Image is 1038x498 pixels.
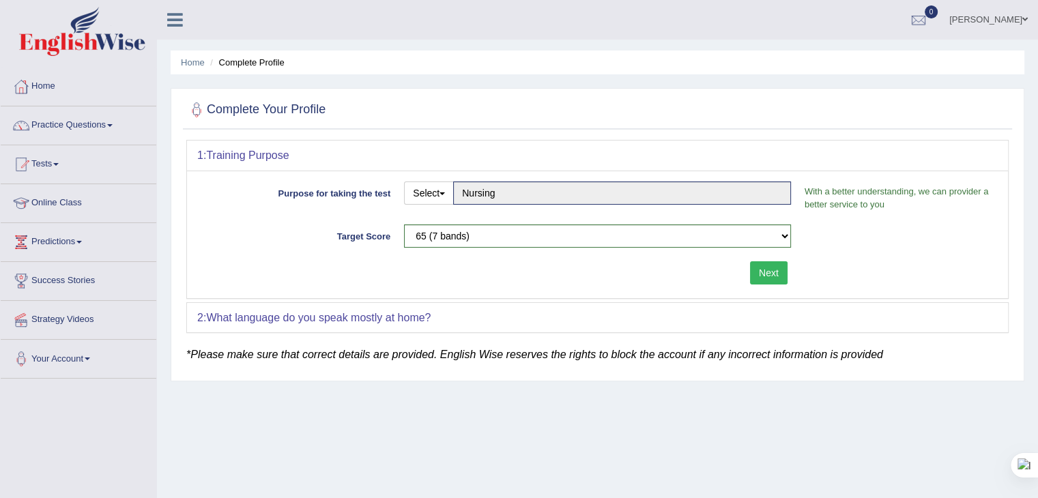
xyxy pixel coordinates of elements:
a: Tests [1,145,156,179]
b: What language do you speak mostly at home? [206,312,431,323]
li: Complete Profile [207,56,284,69]
a: Strategy Videos [1,301,156,335]
div: 1: [187,141,1008,171]
b: Training Purpose [206,149,289,161]
label: Purpose for taking the test [197,181,397,200]
a: Practice Questions [1,106,156,141]
div: 2: [187,303,1008,333]
input: Please enter the purpose of taking the test [453,181,791,205]
a: Home [181,57,205,68]
a: Success Stories [1,262,156,296]
a: Online Class [1,184,156,218]
a: Predictions [1,223,156,257]
button: Next [750,261,788,284]
a: Your Account [1,340,156,374]
span: 0 [925,5,938,18]
em: *Please make sure that correct details are provided. English Wise reserves the rights to block th... [186,349,883,360]
p: With a better understanding, we can provider a better service to you [798,185,998,211]
a: Home [1,68,156,102]
label: Target Score [197,224,397,243]
button: Select [404,181,454,205]
h2: Complete Your Profile [186,100,326,120]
